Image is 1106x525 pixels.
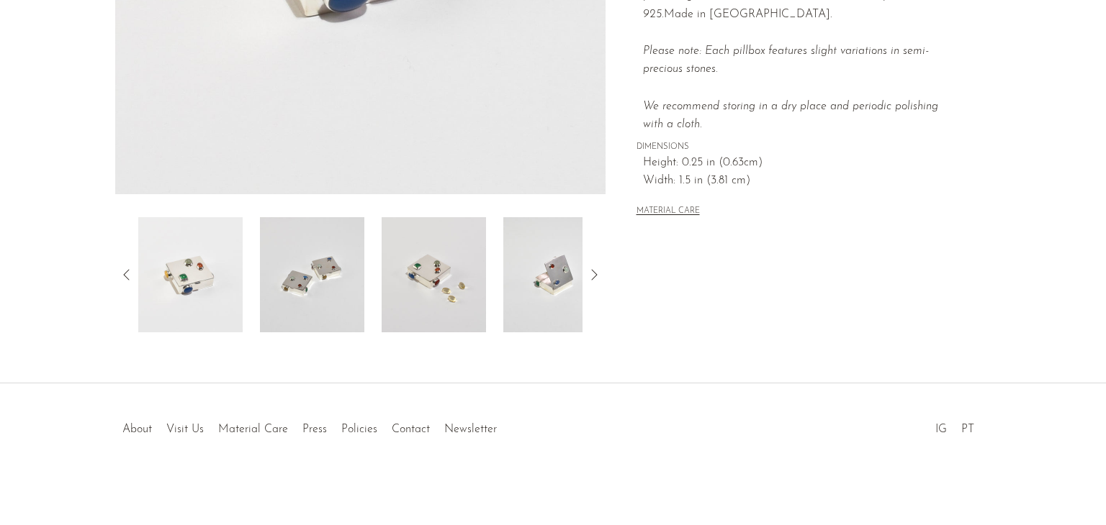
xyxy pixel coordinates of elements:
[260,217,364,332] img: Sterling Gemstone Pillbox
[382,217,486,332] img: Sterling Gemstone Pillbox
[392,424,430,435] a: Contact
[122,424,152,435] a: About
[643,154,961,173] span: Height: 0.25 in (0.63cm)
[637,141,961,154] span: DIMENSIONS
[138,217,243,332] img: Sterling Gemstone Pillbox
[503,217,608,332] img: Sterling Gemstone Pillbox
[961,424,974,435] a: PT
[637,206,700,217] button: MATERIAL CARE
[218,424,288,435] a: Material Care
[643,101,938,131] i: We recommend storing in a dry place and periodic polishing with a cloth.
[302,424,327,435] a: Press
[643,172,961,191] span: Width: 1.5 in (3.81 cm)
[935,424,947,435] a: IG
[115,412,504,439] ul: Quick links
[341,424,377,435] a: Policies
[643,45,938,130] em: Please note: Each pillbox features slight variations in semi-precious stones.
[928,412,981,439] ul: Social Medias
[166,424,204,435] a: Visit Us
